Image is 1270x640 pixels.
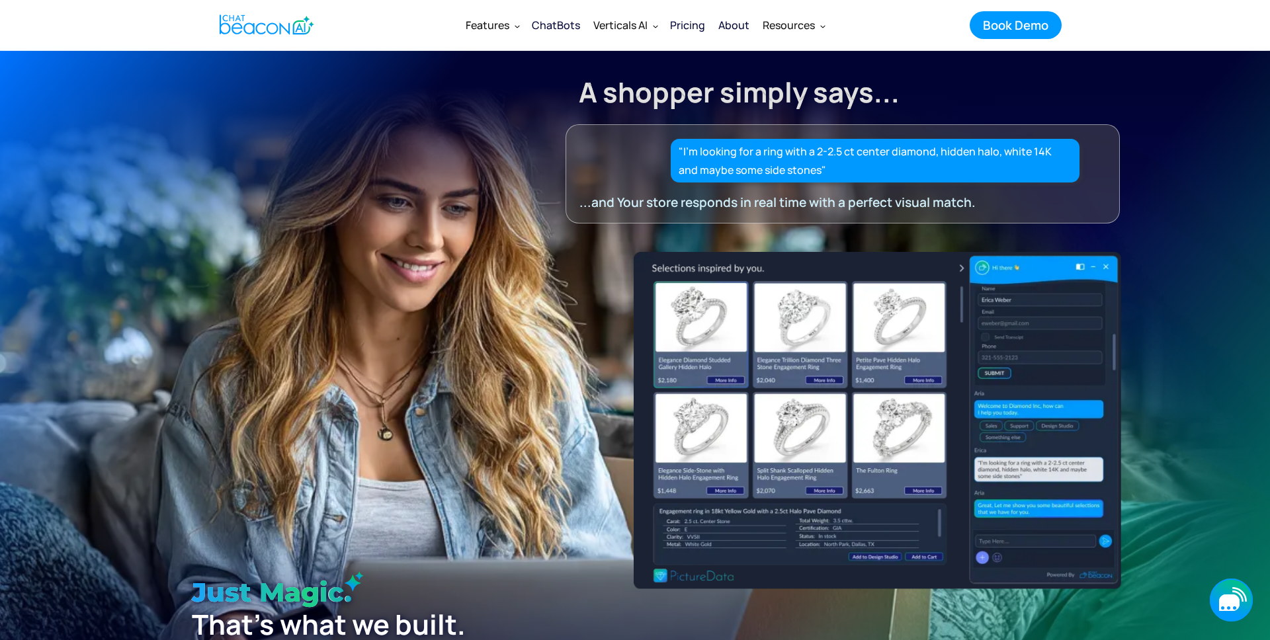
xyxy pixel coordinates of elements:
img: Dropdown [515,23,520,28]
a: ChatBots [525,8,587,42]
div: ...and Your store responds in real time with a perfect visual match. [579,193,1077,212]
a: About [712,8,756,42]
a: home [208,9,321,41]
strong: A shopper simply says... [579,73,900,110]
div: "I’m looking for a ring with a 2-2.5 ct center diamond, hidden halo, white 14K and maybe some sid... [679,142,1072,179]
div: Resources [763,16,815,34]
h1: Just Magic. [192,571,598,614]
div: Pricing [670,16,705,34]
img: Dropdown [820,23,825,28]
div: Verticals AI [587,9,663,41]
div: About [718,16,749,34]
div: Features [466,16,509,34]
a: Pricing [663,8,712,42]
div: Features [459,9,525,41]
img: ChatBeacon New UI Experience [634,252,1121,588]
div: Resources [756,9,831,41]
img: Dropdown [653,23,658,28]
div: Book Demo [983,17,1048,34]
a: Book Demo [970,11,1062,39]
div: ChatBots [532,16,580,34]
div: Verticals AI [593,16,648,34]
